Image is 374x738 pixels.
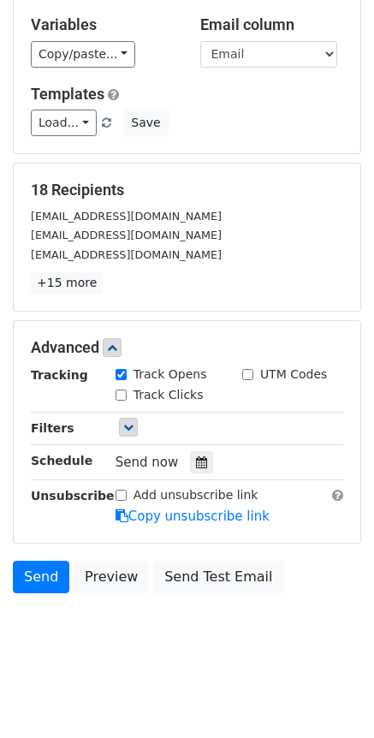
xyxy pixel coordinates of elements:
[153,561,283,593] a: Send Test Email
[31,368,88,382] strong: Tracking
[116,455,179,470] span: Send now
[31,421,74,435] strong: Filters
[116,509,270,524] a: Copy unsubscribe link
[31,41,135,68] a: Copy/paste...
[123,110,168,136] button: Save
[31,248,222,261] small: [EMAIL_ADDRESS][DOMAIN_NAME]
[288,656,374,738] iframe: Chat Widget
[74,561,149,593] a: Preview
[31,489,115,503] strong: Unsubscribe
[31,272,103,294] a: +15 more
[31,229,222,241] small: [EMAIL_ADDRESS][DOMAIN_NAME]
[31,85,104,103] a: Templates
[200,15,344,34] h5: Email column
[134,486,258,504] label: Add unsubscribe link
[31,15,175,34] h5: Variables
[31,454,92,467] strong: Schedule
[31,210,222,223] small: [EMAIL_ADDRESS][DOMAIN_NAME]
[134,386,204,404] label: Track Clicks
[13,561,69,593] a: Send
[260,366,327,384] label: UTM Codes
[134,366,207,384] label: Track Opens
[31,338,343,357] h5: Advanced
[31,110,97,136] a: Load...
[31,181,343,199] h5: 18 Recipients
